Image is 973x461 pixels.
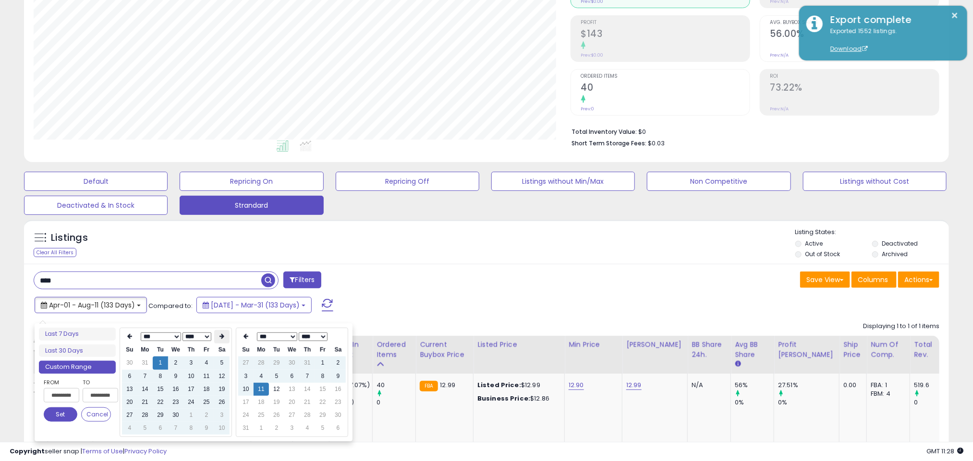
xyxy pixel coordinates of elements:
div: Min Price [569,340,618,350]
td: 20 [122,396,137,409]
div: 56% [735,381,774,390]
div: Ordered Items [377,340,412,360]
div: 40 [377,381,415,390]
th: Mo [254,343,269,356]
td: 2 [168,356,183,369]
div: 0 (0%) [333,398,372,407]
div: $12.86 [477,394,557,403]
button: Cancel [81,407,111,422]
a: 12.99 [626,380,642,390]
td: 24 [238,409,254,422]
td: 6 [122,370,137,383]
td: 19 [269,396,284,409]
div: Num of Comp. [871,340,906,360]
div: 0.00 [843,381,859,390]
h2: 40 [581,82,750,95]
td: 11 [254,383,269,396]
td: 10 [183,370,199,383]
td: 25 [199,396,214,409]
td: 3 [214,409,230,422]
div: FBA: 1 [871,381,902,390]
td: 5 [137,422,153,435]
td: 13 [284,383,300,396]
div: 27.51% [778,381,839,390]
small: FBA [420,381,438,391]
td: 2 [199,409,214,422]
button: × [951,10,959,22]
td: 12 [269,383,284,396]
span: Compared to: [148,301,193,310]
div: BB Share 24h. [692,340,727,360]
span: ROI [770,74,939,79]
div: FBM: 4 [871,390,902,398]
td: 14 [300,383,315,396]
td: 18 [199,383,214,396]
th: Su [122,343,137,356]
button: Apr-01 - Aug-11 (133 Days) [35,297,147,313]
span: Profit [581,20,750,25]
div: 0% [735,398,774,407]
td: 9 [168,370,183,383]
th: Fr [199,343,214,356]
td: 6 [153,422,168,435]
td: 13 [122,383,137,396]
td: 30 [122,356,137,369]
li: Last 30 Days [39,344,116,357]
span: Avg. Buybox Share [770,20,939,25]
h2: $143 [581,28,750,41]
span: 2025-08-12 11:28 GMT [926,447,963,456]
small: Prev: $0.00 [581,52,604,58]
b: Business Price: [477,394,530,403]
td: 31 [238,422,254,435]
td: 7 [168,422,183,435]
td: 3 [238,370,254,383]
td: 25 [254,409,269,422]
td: 6 [330,422,346,435]
button: Default [24,172,168,191]
small: Avg BB Share. [735,360,741,368]
td: 31 [300,356,315,369]
label: To [83,378,111,387]
td: 16 [330,383,346,396]
div: Displaying 1 to 1 of 1 items [863,322,939,331]
td: 17 [183,383,199,396]
label: Archived [882,250,908,258]
td: 29 [269,356,284,369]
a: Privacy Policy [124,447,167,456]
button: Strandard [180,196,323,215]
div: Avg BB Share [735,340,770,360]
div: Days In Stock [333,340,368,360]
td: 14 [137,383,153,396]
th: Su [238,343,254,356]
td: 23 [330,396,346,409]
td: 6 [284,370,300,383]
th: Th [300,343,315,356]
button: Save View [800,272,850,288]
label: From [44,378,77,387]
button: Repricing On [180,172,323,191]
button: [DATE] - Mar-31 (133 Days) [196,297,312,313]
td: 26 [214,396,230,409]
td: 27 [238,356,254,369]
td: 20 [284,396,300,409]
small: Prev: N/A [770,52,789,58]
td: 17 [238,396,254,409]
div: N/A [692,381,723,390]
td: 22 [153,396,168,409]
h5: Listings [51,231,88,245]
th: Sa [330,343,346,356]
div: 0% [778,398,839,407]
td: 4 [199,356,214,369]
td: 24 [183,396,199,409]
p: Listing States: [795,228,949,237]
td: 28 [137,409,153,422]
span: Apr-01 - Aug-11 (133 Days) [49,300,135,310]
td: 28 [300,409,315,422]
td: 21 [137,396,153,409]
label: Deactivated [882,239,918,248]
a: Terms of Use [82,447,123,456]
td: 16 [168,383,183,396]
td: 4 [122,422,137,435]
td: 3 [284,422,300,435]
button: Set [44,407,77,422]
